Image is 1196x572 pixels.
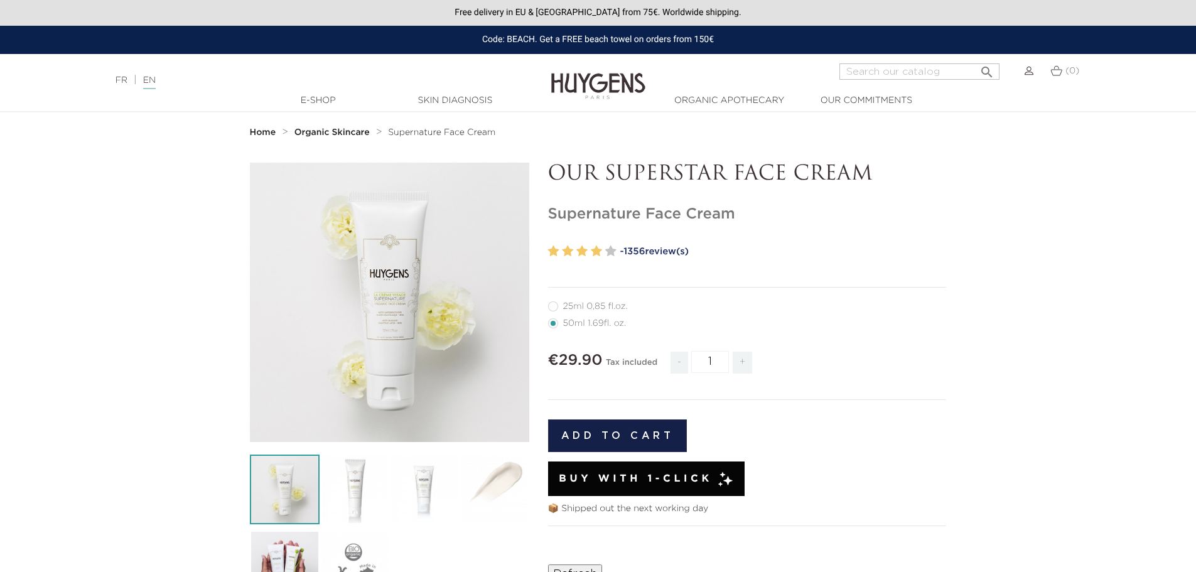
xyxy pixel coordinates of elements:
label: 5 [605,242,617,261]
a: Organic Apothecary [667,94,792,107]
a: Home [250,127,279,138]
p: 📦 Shipped out the next working day [548,502,947,515]
button:  [976,60,998,77]
strong: Home [250,128,276,137]
a: FR [116,76,127,85]
label: 3 [576,242,588,261]
span: Supernature Face Cream [388,128,495,137]
a: Our commitments [804,94,929,107]
a: E-Shop [256,94,381,107]
a: Skin Diagnosis [392,94,518,107]
input: Quantity [691,351,729,373]
div: Tax included [606,349,657,383]
p: OUR SUPERSTAR FACE CREAM [548,163,947,186]
label: 4 [591,242,602,261]
label: 1 [548,242,559,261]
a: -1356review(s) [620,242,947,261]
span: + [733,352,753,374]
h1: Supernature Face Cream [548,205,947,224]
span: (0) [1065,67,1079,75]
a: EN [143,76,156,89]
strong: Organic Skincare [294,128,370,137]
i:  [979,61,994,76]
img: Huygens [551,53,645,101]
span: 1356 [623,247,645,256]
span: - [671,352,688,374]
input: Search [839,63,999,80]
a: Supernature Face Cream [388,127,495,138]
span: €29.90 [548,353,603,368]
label: 50ml 1.69fl. oz. [548,318,642,328]
label: 2 [562,242,573,261]
a: Organic Skincare [294,127,373,138]
label: 25ml 0,85 fl.oz. [548,301,643,311]
button: Add to cart [548,419,687,452]
div: | [109,73,489,88]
